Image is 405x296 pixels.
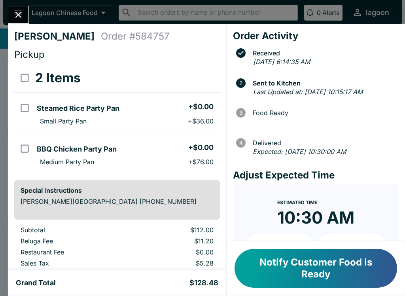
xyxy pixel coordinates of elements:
h5: + $0.00 [188,102,214,112]
span: Pickup [14,49,45,60]
span: Estimated Time [277,199,317,205]
button: Notify Customer Food is Ready [235,249,397,288]
button: Close [8,6,28,23]
h3: 2 Items [35,70,81,86]
h4: Adjust Expected Time [233,169,399,181]
p: Sales Tax [21,259,121,267]
p: [PERSON_NAME][GEOGRAPHIC_DATA] [PHONE_NUMBER] [21,197,214,205]
table: orders table [14,226,220,270]
em: [DATE] 6:14:35 AM [253,58,310,66]
p: + $36.00 [188,117,214,125]
p: Subtotal [21,226,121,234]
span: Received [249,49,399,57]
time: 10:30 AM [277,207,354,228]
text: 3 [239,110,242,116]
p: $5.28 [134,259,214,267]
span: Food Ready [249,109,399,116]
p: $112.00 [134,226,214,234]
p: + $76.00 [188,158,214,166]
p: $11.20 [134,237,214,245]
em: Expected: [DATE] 10:30:00 AM [253,148,346,156]
p: $0.00 [134,248,214,256]
h5: $128.48 [189,278,218,288]
p: Medium Party Pan [40,158,94,166]
text: 4 [239,140,242,146]
h5: BBQ Chicken Party Pan [37,144,117,154]
button: + 20 [317,234,386,254]
em: Last Updated at: [DATE] 10:15:17 AM [253,88,363,96]
button: + 10 [246,234,314,254]
h5: Grand Total [16,278,56,288]
h4: Order Activity [233,30,399,42]
p: Restaurant Fee [21,248,121,256]
span: Delivered [249,139,399,146]
text: 2 [239,80,242,86]
h4: [PERSON_NAME] [14,30,101,42]
h4: Order # 584757 [101,30,170,42]
h6: Special Instructions [21,186,214,194]
p: Small Party Pan [40,117,87,125]
h5: + $0.00 [188,143,214,152]
table: orders table [14,64,220,174]
h5: Steamed Rice Party Pan [37,104,119,113]
p: Beluga Fee [21,237,121,245]
span: Sent to Kitchen [249,80,399,87]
